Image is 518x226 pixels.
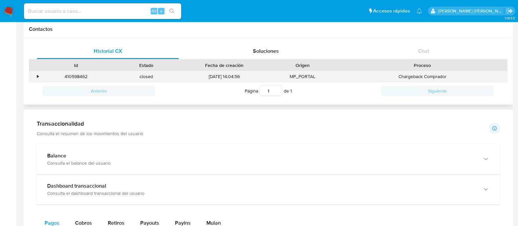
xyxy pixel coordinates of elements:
input: Buscar usuario o caso... [24,7,181,15]
a: Salir [506,8,513,14]
button: search-icon [165,7,179,16]
span: Alt [151,8,157,14]
span: Página de [245,86,292,96]
div: • [37,73,39,80]
div: Fecha de creación [186,62,263,69]
span: Chat [418,47,429,55]
div: [DATE] 14:04:56 [182,71,267,82]
span: 3.163.0 [504,15,515,21]
div: Origen [272,62,333,69]
span: 1 [290,88,292,94]
div: MP_PORTAL [267,71,338,82]
span: s [160,8,162,14]
div: 410598462 [41,71,111,82]
button: Anterior [43,86,155,96]
span: Historial CX [94,47,122,55]
a: Notificaciones [416,8,422,14]
button: Siguiente [381,86,494,96]
p: anamaria.arriagasanchez@mercadolibre.com.mx [438,8,504,14]
div: Proceso [342,62,503,69]
span: Soluciones [253,47,279,55]
div: closed [111,71,182,82]
h1: Contactos [29,26,508,32]
div: Chargeback Comprador [338,71,507,82]
div: Id [45,62,106,69]
div: Estado [116,62,177,69]
span: Accesos rápidos [373,8,410,14]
